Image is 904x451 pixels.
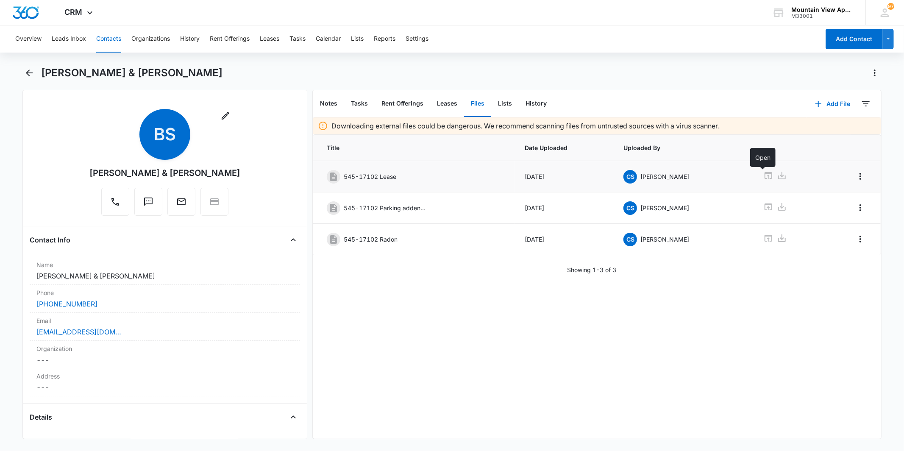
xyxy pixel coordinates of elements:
[36,316,293,325] label: Email
[344,203,428,212] p: 545-17102 Parking addendums
[30,257,300,285] div: Name[PERSON_NAME] & [PERSON_NAME]
[623,233,637,246] span: CS
[491,91,519,117] button: Lists
[854,170,867,183] button: Overflow Menu
[351,25,364,53] button: Lists
[180,25,200,53] button: History
[36,382,293,393] dd: ---
[807,94,859,114] button: Add File
[854,201,867,214] button: Overflow Menu
[41,67,223,79] h1: [PERSON_NAME] & [PERSON_NAME]
[89,167,241,179] div: [PERSON_NAME] & [PERSON_NAME]
[36,271,293,281] dd: [PERSON_NAME] & [PERSON_NAME]
[515,192,613,224] td: [DATE]
[36,437,293,446] label: Source
[286,410,300,424] button: Close
[36,260,293,269] label: Name
[623,143,743,152] span: Uploaded By
[623,201,637,215] span: CS
[134,188,162,216] button: Text
[826,29,883,49] button: Add Contact
[30,285,300,313] div: Phone[PHONE_NUMBER]
[791,6,853,13] div: account name
[36,372,293,381] label: Address
[30,313,300,341] div: Email[EMAIL_ADDRESS][DOMAIN_NAME]
[868,66,882,80] button: Actions
[30,341,300,368] div: Organization---
[286,233,300,247] button: Close
[640,235,689,244] p: [PERSON_NAME]
[344,235,398,244] p: 545-17102 Radon
[65,8,83,17] span: CRM
[375,91,430,117] button: Rent Offerings
[36,288,293,297] label: Phone
[859,97,873,111] button: Filters
[15,25,42,53] button: Overview
[640,172,689,181] p: [PERSON_NAME]
[344,91,375,117] button: Tasks
[344,172,396,181] p: 545-17102 Lease
[22,66,36,80] button: Back
[887,3,894,10] span: 97
[519,91,554,117] button: History
[36,344,293,353] label: Organization
[327,143,504,152] span: Title
[640,203,689,212] p: [PERSON_NAME]
[750,148,776,167] div: Open
[316,25,341,53] button: Calendar
[139,109,190,160] span: BS
[101,201,129,208] a: Call
[515,224,613,255] td: [DATE]
[210,25,250,53] button: Rent Offerings
[791,13,853,19] div: account id
[36,299,97,309] a: [PHONE_NUMBER]
[30,368,300,396] div: Address---
[30,235,70,245] h4: Contact Info
[134,201,162,208] a: Text
[887,3,894,10] div: notifications count
[623,170,637,184] span: CS
[167,188,195,216] button: Email
[167,201,195,208] a: Email
[96,25,121,53] button: Contacts
[313,91,344,117] button: Notes
[430,91,464,117] button: Leases
[854,232,867,246] button: Overflow Menu
[101,188,129,216] button: Call
[131,25,170,53] button: Organizations
[36,327,121,337] a: [EMAIL_ADDRESS][DOMAIN_NAME]
[567,265,617,274] p: Showing 1-3 of 3
[515,161,613,192] td: [DATE]
[30,412,52,422] h4: Details
[374,25,395,53] button: Reports
[52,25,86,53] button: Leads Inbox
[464,91,491,117] button: Files
[525,143,603,152] span: Date Uploaded
[36,355,293,365] dd: ---
[406,25,428,53] button: Settings
[289,25,306,53] button: Tasks
[260,25,279,53] button: Leases
[331,121,720,131] p: Downloading external files could be dangerous. We recommend scanning files from untrusted sources...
